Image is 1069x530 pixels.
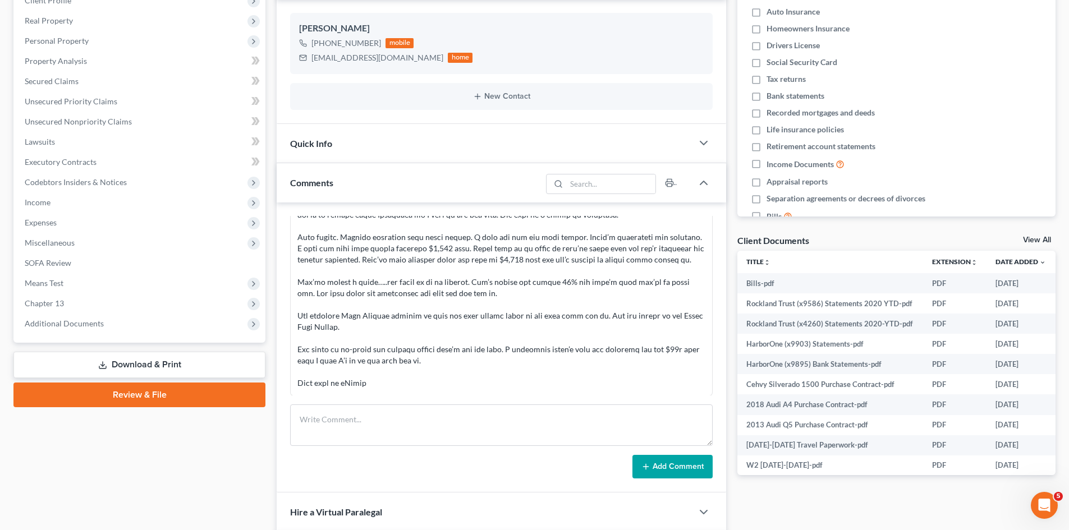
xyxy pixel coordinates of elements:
td: [DATE] [987,415,1055,435]
button: New Contact [299,92,704,101]
td: HarborOne (x9895) Bank Statements-pdf [737,354,923,374]
a: Property Analysis [16,51,265,71]
span: Personal Property [25,36,89,45]
td: [DATE] [987,455,1055,476]
div: [EMAIL_ADDRESS][DOMAIN_NAME] [311,52,443,63]
td: [DATE] [987,273,1055,293]
td: PDF [923,354,987,374]
span: Income [25,197,51,207]
span: Comments [290,177,333,188]
span: Social Security Card [767,57,837,68]
span: Lawsuits [25,137,55,146]
span: Bank statements [767,90,824,102]
td: PDF [923,334,987,354]
a: Secured Claims [16,71,265,91]
div: [PHONE_NUMBER] [311,38,381,49]
td: Cehvy Silverado 1500 Purchase Contract-pdf [737,374,923,394]
td: 2018 Audi A4 Purchase Contract-pdf [737,394,923,414]
a: Lawsuits [16,132,265,152]
span: Means Test [25,278,63,288]
span: Secured Claims [25,76,79,86]
td: PDF [923,374,987,394]
span: Quick Info [290,138,332,149]
i: unfold_more [764,259,770,266]
td: PDF [923,435,987,455]
span: Additional Documents [25,319,104,328]
div: [PERSON_NAME] [299,22,704,35]
iframe: Intercom live chat [1031,492,1058,519]
td: PDF [923,293,987,314]
span: Codebtors Insiders & Notices [25,177,127,187]
td: [DATE] [987,374,1055,394]
span: 5 [1054,492,1063,501]
a: Date Added expand_more [995,257,1046,266]
span: Unsecured Nonpriority Claims [25,117,132,126]
span: Separation agreements or decrees of divorces [767,193,925,204]
a: Unsecured Priority Claims [16,91,265,112]
a: Unsecured Nonpriority Claims [16,112,265,132]
td: PDF [923,273,987,293]
td: [DATE] [987,293,1055,314]
span: Tax returns [767,73,806,85]
td: PDF [923,394,987,414]
td: [DATE] [987,334,1055,354]
span: Life insurance policies [767,124,844,135]
span: Property Analysis [25,56,87,66]
input: Search... [567,174,656,193]
span: SOFA Review [25,258,71,268]
span: Homeowners Insurance [767,23,850,34]
td: 2013 Audi Q5 Purchase Contract-pdf [737,415,923,435]
a: View All [1023,236,1051,244]
td: Bills-pdf [737,273,923,293]
span: Recorded mortgages and deeds [767,107,875,118]
span: Drivers License [767,40,820,51]
span: Expenses [25,218,57,227]
a: Titleunfold_more [746,257,770,266]
td: [DATE] [987,314,1055,334]
button: Add Comment [632,455,713,478]
span: Miscellaneous [25,238,75,247]
span: Appraisal reports [767,176,828,187]
td: PDF [923,415,987,435]
td: [DATE] [987,354,1055,374]
span: Hire a Virtual Paralegal [290,506,382,517]
i: expand_more [1039,259,1046,266]
i: unfold_more [971,259,978,266]
span: Executory Contracts [25,157,97,167]
td: W2 [DATE]-[DATE]-pdf [737,455,923,476]
span: Bills [767,211,782,222]
td: Rockland Trust (x4260) Statements 2020-YTD-pdf [737,314,923,334]
a: Executory Contracts [16,152,265,172]
span: Auto Insurance [767,6,820,17]
span: Retirement account statements [767,141,875,152]
a: Extensionunfold_more [932,257,978,266]
td: [DATE] [987,394,1055,414]
td: [DATE]-[DATE] Travel Paperwork-pdf [737,435,923,455]
td: PDF [923,314,987,334]
td: [DATE] [987,435,1055,455]
div: home [448,53,472,63]
a: Download & Print [13,352,265,378]
span: Income Documents [767,159,834,170]
div: mobile [386,38,414,48]
div: Client Documents [737,234,809,246]
span: Real Property [25,16,73,25]
a: Review & File [13,382,265,407]
span: Chapter 13 [25,298,64,308]
td: PDF [923,455,987,476]
td: Rockland Trust (x9586) Statements 2020 YTD-pdf [737,293,923,314]
a: SOFA Review [16,253,265,273]
td: HarborOne (x9903) Statements-pdf [737,334,923,354]
span: Unsecured Priority Claims [25,96,117,106]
